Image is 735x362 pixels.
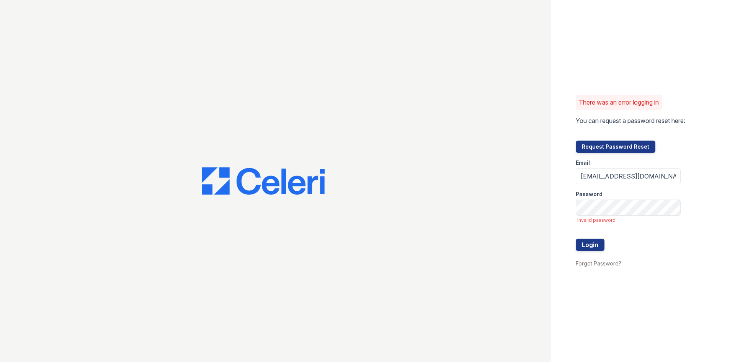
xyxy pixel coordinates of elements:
[576,159,590,167] label: Email
[576,141,655,153] button: Request Password Reset
[579,98,659,107] p: There was an error logging in
[576,260,621,267] a: Forgot Password?
[202,167,325,195] img: CE_Logo_Blue-a8612792a0a2168367f1c8372b55b34899dd931a85d93a1a3d3e32e68fde9ad4.png
[576,190,603,198] label: Password
[576,239,604,251] button: Login
[577,217,681,223] span: invalid password
[576,116,685,125] p: You can request a password reset here:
